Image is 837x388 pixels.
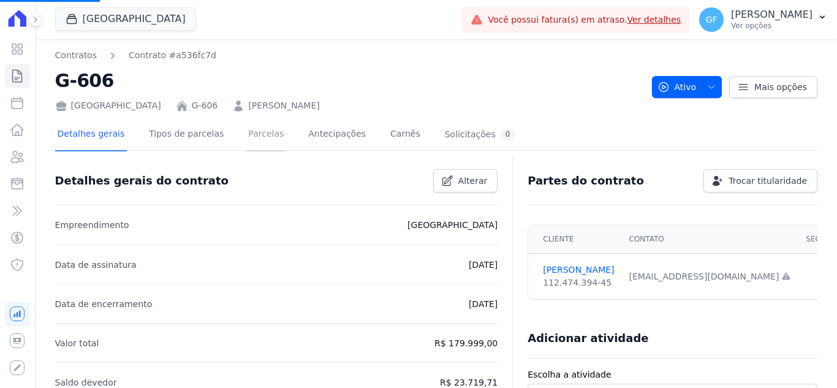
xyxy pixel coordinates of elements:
[729,76,817,98] a: Mais opções
[652,76,722,98] button: Ativo
[622,225,799,254] th: Contato
[627,15,681,25] a: Ver detalhes
[55,7,196,31] button: [GEOGRAPHIC_DATA]
[528,173,644,188] h3: Partes do contrato
[55,173,229,188] h3: Detalhes gerais do contrato
[55,218,129,232] p: Empreendimento
[689,2,837,37] button: GF [PERSON_NAME] Ver opções
[388,119,423,151] a: Carnês
[434,336,498,351] p: R$ 179.999,00
[129,49,216,62] a: Contrato #a536fc7d
[528,368,817,381] label: Escolha a atividade
[55,297,153,311] p: Data de encerramento
[543,264,614,276] a: [PERSON_NAME]
[445,129,515,140] div: Solicitações
[543,276,614,289] div: 112.474.394-45
[55,67,642,94] h2: G-606
[55,119,127,151] a: Detalhes gerais
[706,15,718,24] span: GF
[55,257,137,272] p: Data de assinatura
[146,119,226,151] a: Tipos de parcelas
[731,9,812,21] p: [PERSON_NAME]
[729,175,807,187] span: Trocar titularidade
[55,49,216,62] nav: Breadcrumb
[488,13,681,26] span: Você possui fatura(s) em atraso.
[501,129,515,140] div: 0
[192,99,218,112] a: G-606
[731,21,812,31] p: Ver opções
[469,297,498,311] p: [DATE]
[55,49,642,62] nav: Breadcrumb
[248,99,319,112] a: [PERSON_NAME]
[754,81,807,93] span: Mais opções
[703,169,817,192] a: Trocar titularidade
[306,119,368,151] a: Antecipações
[246,119,286,151] a: Parcelas
[55,49,97,62] a: Contratos
[442,119,518,151] a: Solicitações0
[528,331,648,346] h3: Adicionar atividade
[55,336,99,351] p: Valor total
[433,169,498,192] a: Alterar
[55,99,161,112] div: [GEOGRAPHIC_DATA]
[458,175,488,187] span: Alterar
[407,218,498,232] p: [GEOGRAPHIC_DATA]
[629,270,792,283] div: [EMAIL_ADDRESS][DOMAIN_NAME]
[528,225,621,254] th: Cliente
[469,257,498,272] p: [DATE]
[657,76,697,98] span: Ativo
